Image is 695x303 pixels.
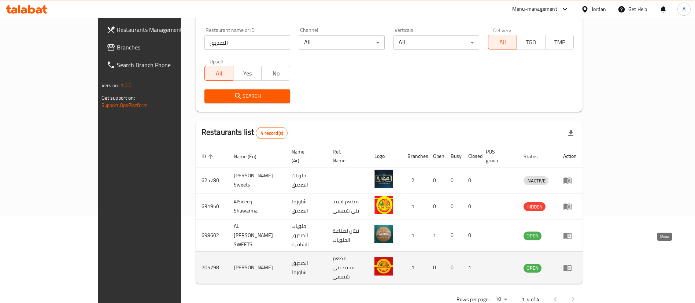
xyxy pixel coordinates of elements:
div: Menu [563,231,577,240]
span: All [491,37,514,48]
td: 0 [462,167,480,193]
span: Yes [236,68,259,79]
span: A [683,5,685,13]
td: مطعم احمد بني شمسي [327,193,369,219]
td: 0 [427,252,445,284]
span: Version: [101,81,119,90]
td: 0 [445,167,462,193]
img: Alsiedeeq shawarma [374,257,393,276]
span: Search Branch Phone [117,60,208,69]
span: TMP [548,37,571,48]
div: Jordan [592,5,606,13]
span: INACTIVE [524,177,548,185]
td: تيتان لصناعة الحلويات [327,219,369,252]
div: INACTIVE [524,176,548,185]
td: 1 [462,252,480,284]
td: AlSideeq Shawarma [228,193,286,219]
a: Branches [101,38,214,56]
td: 1 [402,252,427,284]
th: Open [427,145,445,167]
label: Upsell [210,59,223,64]
span: Name (En) [234,152,266,161]
a: Search Branch Phone [101,56,214,74]
td: شاورما الصديق [286,193,327,219]
span: OPEN [524,232,541,240]
td: 1 [402,219,427,252]
th: Logo [369,145,402,167]
a: Restaurants Management [101,21,214,38]
th: Branches [402,145,427,167]
td: 0 [445,219,462,252]
span: Search [210,92,284,101]
div: OPEN [524,264,541,273]
th: Closed [462,145,480,167]
span: TGO [520,37,543,48]
td: حلويات الصديق الشامية [286,219,327,252]
th: Busy [445,145,462,167]
td: 0 [462,193,480,219]
button: Search [204,89,290,103]
span: All [208,68,230,79]
span: Ref. Name [333,147,360,165]
span: Restaurants Management [117,25,208,34]
img: AlSideeq Shawarma [374,196,393,214]
div: Export file [562,124,580,142]
td: 1 [402,193,427,219]
span: Status [524,152,547,161]
td: الصديق شاورما [286,252,327,284]
td: 1 [427,219,445,252]
td: AL [PERSON_NAME] SWEETS [228,219,286,252]
td: 0 [445,252,462,284]
div: All [299,35,385,50]
span: POS group [486,147,509,165]
img: AL SEDDIQ SHAMIA SWEETS [374,225,393,243]
span: HIDDEN [524,203,546,211]
label: Delivery [493,27,511,33]
button: No [261,66,290,81]
button: All [204,66,233,81]
td: [PERSON_NAME] Sweets [228,167,286,193]
div: All [393,35,479,50]
span: Name (Ar) [292,147,318,165]
input: Search for restaurant name or ID.. [204,35,290,50]
td: 0 [445,193,462,219]
button: All [488,35,517,49]
span: 4 record(s) [256,130,287,137]
button: Yes [233,66,262,81]
td: 2 [402,167,427,193]
a: Support.OpsPlatform [101,100,148,110]
div: Menu-management [512,5,557,14]
td: [PERSON_NAME] [228,252,286,284]
div: HIDDEN [524,202,546,211]
span: ID [202,152,215,161]
th: Action [557,145,583,167]
h2: Restaurants list [202,127,288,139]
td: 0 [462,219,480,252]
div: Total records count [256,127,288,139]
img: Al Seddiq Sweets [374,170,393,188]
span: Get support on: [101,93,135,103]
td: 0 [427,167,445,193]
td: 0 [427,193,445,219]
button: TGO [517,35,546,49]
span: No [265,68,287,79]
button: TMP [545,35,574,49]
div: Menu [563,176,577,185]
table: enhanced table [196,145,583,284]
td: حلويات الصديق [286,167,327,193]
span: OPEN [524,264,541,272]
div: Menu [563,202,577,211]
span: 1.0.0 [121,81,132,90]
td: مطعم محمد بني شمسي [327,252,369,284]
span: Branches [117,43,208,52]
